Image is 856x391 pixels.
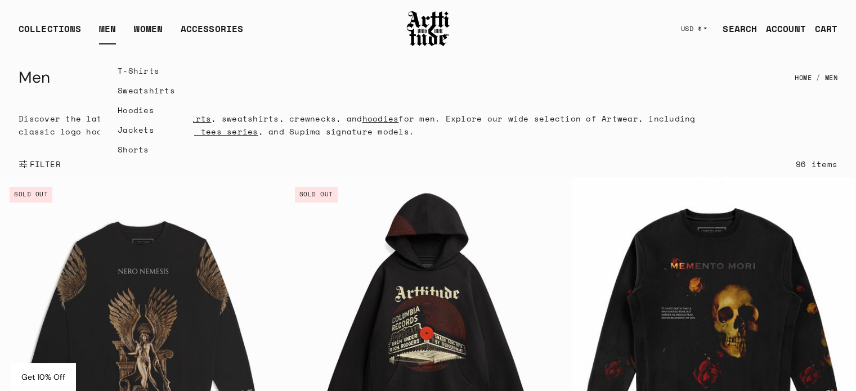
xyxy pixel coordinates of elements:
a: Sweatshirts [118,80,175,100]
div: 96 items [796,158,837,170]
a: WOMEN [134,22,163,44]
h1: Men [19,64,50,91]
a: Open cart [806,17,837,40]
a: Jackets [118,120,175,140]
a: hoodies [362,113,399,124]
a: Shorts [118,140,175,159]
button: USD $ [674,16,714,41]
div: Get 10% Off [11,363,75,391]
span: Sold out [10,187,52,203]
div: CART [815,22,837,35]
a: SEARCH [714,17,757,40]
a: Home [795,65,812,90]
a: MEN [99,22,116,44]
ul: Main navigation [10,22,252,44]
span: Get 10% Off [21,372,65,382]
span: USD $ [681,24,702,33]
a: T-Shirts [118,61,175,80]
li: Men [812,65,837,90]
a: ACCOUNT [757,17,806,40]
a: Hoodies [118,100,175,120]
div: ACCESSORIES [181,22,243,44]
span: FILTER [28,159,61,170]
button: Show filters [19,152,61,177]
div: COLLECTIONS [19,22,81,44]
p: Discover the latest Arttitude , sweatshirts, crewnecks, and for men. Explore our wide selection o... [19,112,703,138]
span: Sold out [295,187,338,203]
img: Arttitude [406,10,451,48]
